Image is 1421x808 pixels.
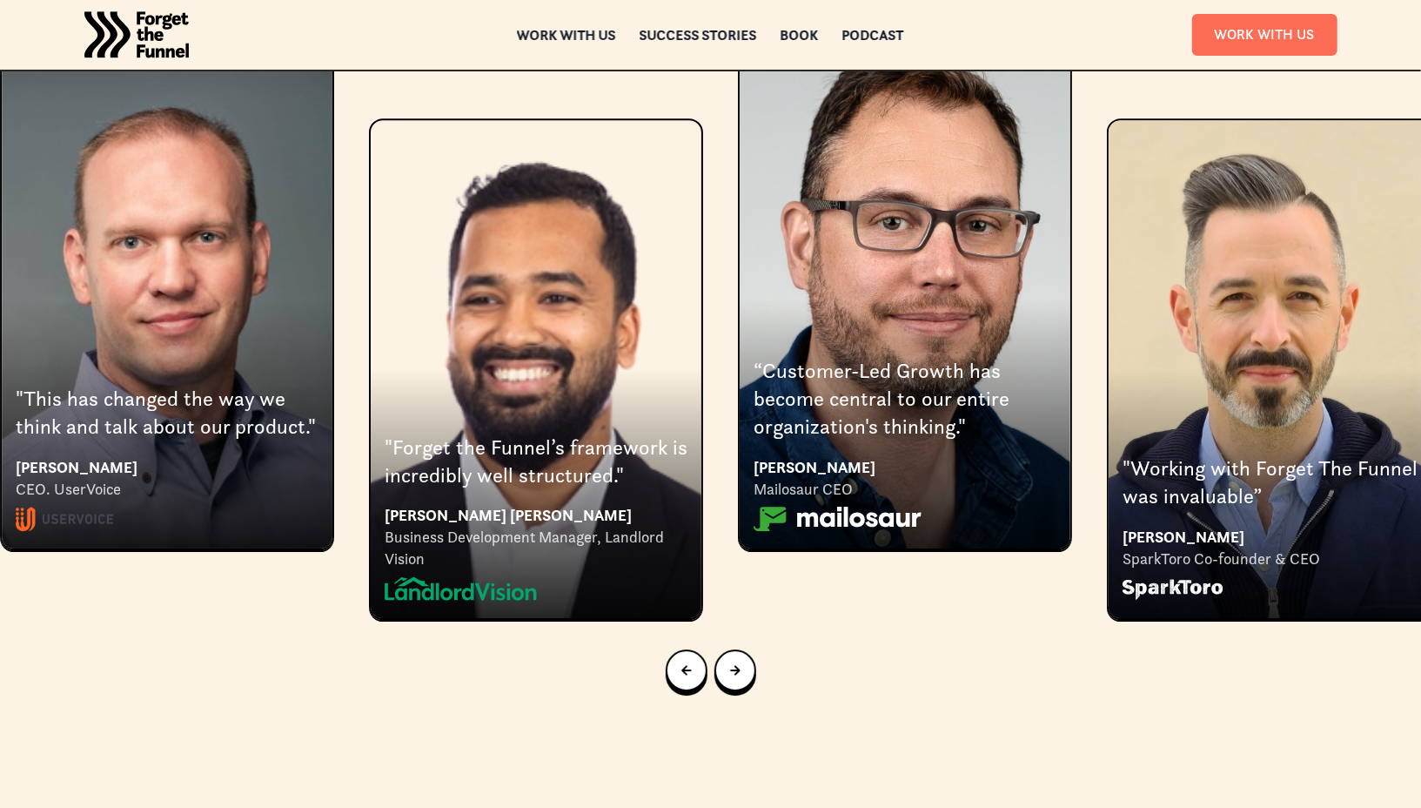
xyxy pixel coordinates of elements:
[754,479,1056,500] div: Mailosaur CEO
[517,29,616,41] a: Work with us
[385,434,687,490] div: "Forget the Funnel’s framework is incredibly well structured."
[781,29,819,41] a: Book
[385,503,687,527] div: [PERSON_NAME] [PERSON_NAME]
[16,385,318,441] div: "This has changed the way we think and talk about our product."
[1192,14,1337,55] a: Work With Us
[369,49,703,620] div: 2 of 9
[738,49,1072,550] div: 3 of 9
[842,29,904,41] a: Podcast
[16,455,318,479] div: [PERSON_NAME]
[666,650,707,691] a: Previous slide
[385,527,687,569] div: Business Development Manager, Landlord Vision
[754,357,1056,441] div: “Customer-Led Growth has become central to our entire organization's thinking."
[16,479,318,500] div: CEO. UserVoice
[714,650,756,691] a: Next slide
[754,455,1056,479] div: [PERSON_NAME]
[640,29,757,41] a: Success Stories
